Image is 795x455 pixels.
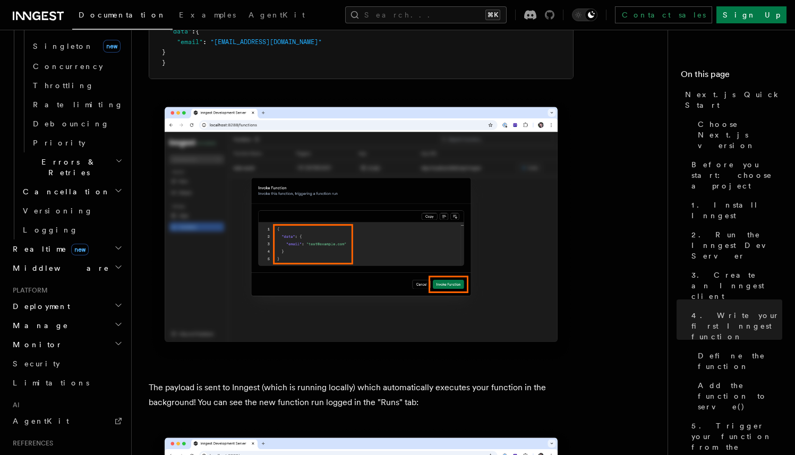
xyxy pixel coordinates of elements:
span: AI [8,401,20,409]
a: Add the function to serve() [694,376,782,416]
a: AgentKit [242,3,311,29]
span: "data" [169,28,192,35]
a: Singletonnew [29,36,125,57]
a: Limitations [8,373,125,392]
button: Monitor [8,335,125,354]
a: Rate limiting [29,95,125,114]
a: 1. Install Inngest [687,195,782,225]
a: Contact sales [615,6,712,23]
span: Manage [8,320,69,331]
span: Platform [8,286,48,295]
button: Search...⌘K [345,6,507,23]
span: new [103,40,121,53]
button: Deployment [8,297,125,316]
a: 4. Write your first Inngest function [687,306,782,346]
span: Debouncing [33,119,109,128]
a: 2. Run the Inngest Dev Server [687,225,782,265]
span: "email" [177,38,203,46]
span: Limitations [13,379,89,387]
a: Debouncing [29,114,125,133]
span: { [195,28,199,35]
span: Monitor [8,339,63,350]
span: Middleware [8,263,109,273]
button: Toggle dark mode [572,8,597,21]
a: Sign Up [716,6,787,23]
a: Concurrency [29,57,125,76]
div: Flow Controlnew [19,16,125,152]
span: 2. Run the Inngest Dev Server [691,229,782,261]
span: References [8,439,53,448]
h4: On this page [681,68,782,85]
span: Choose Next.js version [698,119,782,151]
span: AgentKit [13,417,69,425]
a: Examples [173,3,242,29]
a: Next.js Quick Start [681,85,782,115]
span: Documentation [79,11,166,19]
p: The payload is sent to Inngest (which is running locally) which automatically executes your funct... [149,380,574,410]
a: Documentation [72,3,173,30]
span: Errors & Retries [19,157,115,178]
span: : [192,28,195,35]
span: Examples [179,11,236,19]
span: Add the function to serve() [698,380,782,412]
a: AgentKit [8,411,125,431]
span: Realtime [8,244,89,254]
span: Throttling [33,81,94,90]
a: 3. Create an Inngest client [687,265,782,306]
span: Singleton [33,42,93,50]
span: 4. Write your first Inngest function [691,310,782,342]
a: Priority [29,133,125,152]
span: Define the function [698,350,782,372]
button: Realtimenew [8,239,125,259]
a: Define the function [694,346,782,376]
span: "[EMAIL_ADDRESS][DOMAIN_NAME]" [210,38,322,46]
span: } [162,48,166,56]
img: Inngest Dev Server web interface's invoke modal with payload editor and invoke submit button high... [149,96,574,363]
a: Versioning [19,201,125,220]
button: Errors & Retries [19,152,125,182]
a: Throttling [29,76,125,95]
span: 1. Install Inngest [691,200,782,221]
span: AgentKit [249,11,305,19]
button: Manage [8,316,125,335]
span: Deployment [8,301,70,312]
span: Concurrency [33,62,103,71]
span: Next.js Quick Start [685,89,782,110]
a: Choose Next.js version [694,115,782,155]
kbd: ⌘K [485,10,500,20]
span: 3. Create an Inngest client [691,270,782,302]
a: Before you start: choose a project [687,155,782,195]
span: new [71,244,89,255]
span: Versioning [23,207,93,215]
span: Rate limiting [33,100,123,109]
a: Logging [19,220,125,239]
button: Middleware [8,259,125,278]
span: Priority [33,139,86,147]
span: Before you start: choose a project [691,159,782,191]
span: Logging [23,226,78,234]
span: : [203,38,207,46]
a: Security [8,354,125,373]
span: } [162,59,166,66]
button: Cancellation [19,182,125,201]
span: Security [13,359,60,368]
span: Cancellation [19,186,110,197]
